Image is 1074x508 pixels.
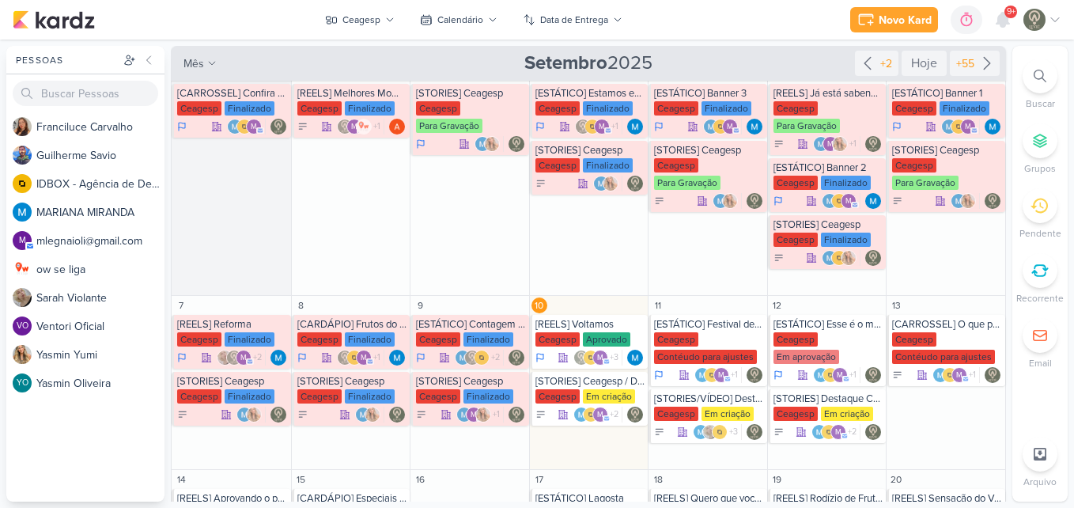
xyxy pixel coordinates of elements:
[13,231,32,250] div: mlegnaioli@gmail.com
[879,12,932,28] div: Novo Kard
[217,350,266,366] div: Colaboradores: Sarah Violante, Leviê Agência de Marketing Digital, mlegnaioli@gmail.com, Yasmin Y...
[770,298,785,313] div: 12
[13,345,32,364] img: Yasmin Yumi
[509,136,524,152] img: Leviê Agência de Marketing Digital
[573,407,622,423] div: Colaboradores: MARIANA MIRANDA, IDBOX - Agência de Design, mlegnaioli@gmail.com, Yasmin Yumi, Tha...
[747,119,762,135] div: Responsável: MARIANA MIRANDA
[583,332,630,347] div: Aprovado
[236,350,251,366] div: mlegnaioli@gmail.com
[831,250,847,266] img: IDBOX - Agência de Design
[827,141,834,149] p: m
[892,158,936,172] div: Ceagesp
[356,350,372,366] div: mlegnaioli@gmail.com
[583,350,599,366] img: IDBOX - Agência de Design
[177,375,288,388] div: [STORIES] Ceagesp
[747,193,762,209] img: Leviê Agência de Marketing Digital
[177,332,221,347] div: Ceagesp
[718,372,724,380] p: m
[365,407,380,423] img: Yasmin Yumi
[1023,9,1046,31] img: Leviê Agência de Marketing Digital
[13,317,32,336] div: Ventori Oficial
[346,350,362,366] img: IDBOX - Agência de Design
[865,367,881,383] img: Leviê Agência de Marketing Digital
[475,136,490,152] img: MARIANA MIRANDA
[466,407,482,423] div: mlegnaioli@gmail.com
[865,250,881,266] div: Responsável: Leviê Agência de Marketing Digital
[654,158,698,172] div: Ceagesp
[813,367,860,383] div: Colaboradores: MARIANA MIRANDA, IDBOX - Agência de Design, mlegnaioli@gmail.com, Thais de carvalho
[297,389,342,404] div: Ceagesp
[236,407,266,423] div: Colaboradores: MARIANA MIRANDA, Yasmin Yumi
[475,407,491,423] img: Yasmin Yumi
[822,250,860,266] div: Colaboradores: MARIANA MIRANDA, IDBOX - Agência de Design, Yasmin Yumi
[355,407,384,423] div: Colaboradores: MARIANA MIRANDA, Yasmin Yumi
[217,350,233,366] img: Sarah Violante
[13,81,158,106] input: Buscar Pessoas
[813,136,829,152] img: MARIANA MIRANDA
[694,367,710,383] img: MARIANA MIRANDA
[773,318,883,331] div: [ESTÁTICO] Esse é o melhor cardápio de Frutos do Mar de São Paulo
[416,375,526,388] div: [STORIES] Ceagesp
[535,158,580,172] div: Ceagesp
[951,367,967,383] div: mlegnaioli@gmail.com
[346,119,362,135] div: mlegnaioli@gmail.com
[226,350,242,366] img: Leviê Agência de Marketing Digital
[832,367,848,383] div: mlegnaioli@gmail.com
[412,298,428,313] div: 9
[575,119,622,135] div: Colaboradores: Leviê Agência de Marketing Digital, IDBOX - Agência de Design, mlegnaioli@gmail.co...
[456,407,472,423] img: MARIANA MIRANDA
[865,250,881,266] img: Leviê Agência de Marketing Digital
[877,55,895,72] div: +2
[13,117,32,136] img: Franciluce Carvalho
[464,350,480,366] img: Leviê Agência de Marketing Digital
[951,193,966,209] img: MARIANA MIRANDA
[832,136,848,152] img: Yasmin Yumi
[524,51,652,76] span: 2025
[654,318,764,331] div: [ESTÁTICO] Festival de Frutos do Mar está de volta!
[960,193,976,209] img: Yasmin Yumi
[654,407,698,421] div: Ceagesp
[1019,226,1061,241] p: Pendente
[729,369,738,381] span: +1
[865,136,881,152] div: Responsável: Leviê Agência de Marketing Digital
[535,318,645,331] div: [REELS] Voltamos
[773,233,818,247] div: Ceagesp
[892,87,1002,100] div: [ESTÁTICO] Banner 1
[813,136,860,152] div: Colaboradores: MARIANA MIRANDA, mlegnaioli@gmail.com, Yasmin Yumi, Thais de carvalho
[654,332,698,347] div: Ceagesp
[491,408,500,421] span: +1
[627,407,643,423] div: Responsável: Leviê Agência de Marketing Digital
[831,193,847,209] img: IDBOX - Agência de Design
[654,87,764,100] div: [ESTÁTICO] Banner 3
[627,176,643,191] img: Leviê Agência de Marketing Digital
[713,193,728,209] img: MARIANA MIRANDA
[722,193,738,209] img: Yasmin Yumi
[956,372,962,380] p: m
[535,144,645,157] div: [STORIES] Ceagesp
[892,370,903,381] div: A Fazer
[865,367,881,383] div: Responsável: Leviê Agência de Marketing Digital
[654,350,757,364] div: Contéudo para ajustes
[654,195,665,207] div: A Fazer
[593,176,609,191] img: MARIANA MIRANDA
[608,351,618,364] span: +3
[351,123,357,131] p: m
[225,389,274,404] div: Finalizado
[747,119,762,135] img: MARIANA MIRANDA
[654,369,664,381] div: Em Andamento
[524,51,607,74] strong: Setembro
[892,120,902,133] div: Em Andamento
[773,161,883,174] div: [ESTÁTICO] Banner 2
[361,354,367,362] p: m
[227,119,266,135] div: Colaboradores: MARIANA MIRANDA, IDBOX - Agência de Design, mlegnaioli@gmail.com
[389,407,405,423] div: Responsável: Leviê Agência de Marketing Digital
[932,367,948,383] img: MARIANA MIRANDA
[225,332,274,347] div: Finalizado
[509,350,524,366] div: Responsável: Leviê Agência de Marketing Digital
[236,407,252,423] img: MARIANA MIRANDA
[960,119,976,135] div: mlegnaioli@gmail.com
[36,347,165,363] div: Y a s m i n Y u m i
[36,375,165,392] div: Y a s m i n O l i v e i r a
[535,351,545,364] div: Em Andamento
[650,298,666,313] div: 11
